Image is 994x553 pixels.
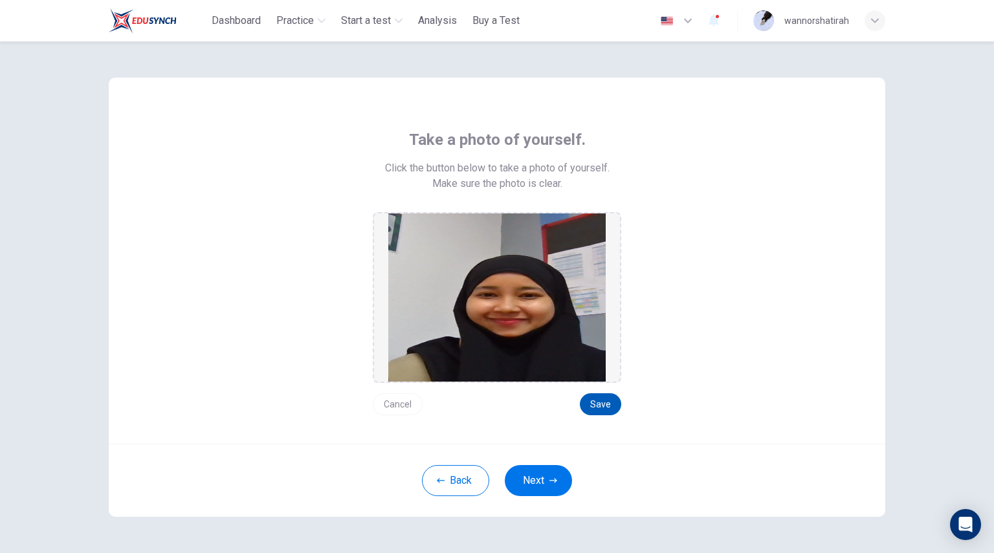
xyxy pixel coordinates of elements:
[385,160,610,176] span: Click the button below to take a photo of yourself.
[580,393,621,415] button: Save
[409,129,586,150] span: Take a photo of yourself.
[950,509,981,540] div: Open Intercom Messenger
[212,13,261,28] span: Dashboard
[505,465,572,496] button: Next
[276,13,314,28] span: Practice
[659,16,675,26] img: en
[418,13,457,28] span: Analysis
[336,9,408,32] button: Start a test
[206,9,266,32] button: Dashboard
[422,465,489,496] button: Back
[784,13,849,28] div: wannorshatirah
[432,176,562,191] span: Make sure the photo is clear.
[341,13,391,28] span: Start a test
[413,9,462,32] button: Analysis
[271,9,331,32] button: Practice
[388,213,606,382] img: preview screemshot
[109,8,177,34] img: ELTC logo
[472,13,520,28] span: Buy a Test
[109,8,206,34] a: ELTC logo
[753,10,774,31] img: Profile picture
[373,393,423,415] button: Cancel
[467,9,525,32] button: Buy a Test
